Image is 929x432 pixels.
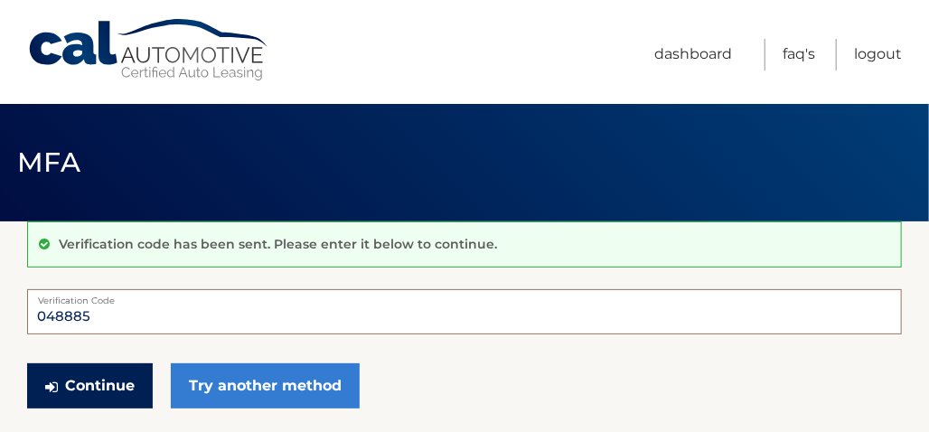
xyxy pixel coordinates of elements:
p: Verification code has been sent. Please enter it below to continue. [59,236,497,252]
a: FAQ's [783,39,815,70]
button: Continue [27,363,153,409]
span: MFA [17,146,80,179]
label: Verification Code [27,289,902,304]
a: Try another method [171,363,360,409]
input: Verification Code [27,289,902,334]
a: Cal Automotive [27,18,271,82]
a: Logout [854,39,902,70]
a: Dashboard [654,39,732,70]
